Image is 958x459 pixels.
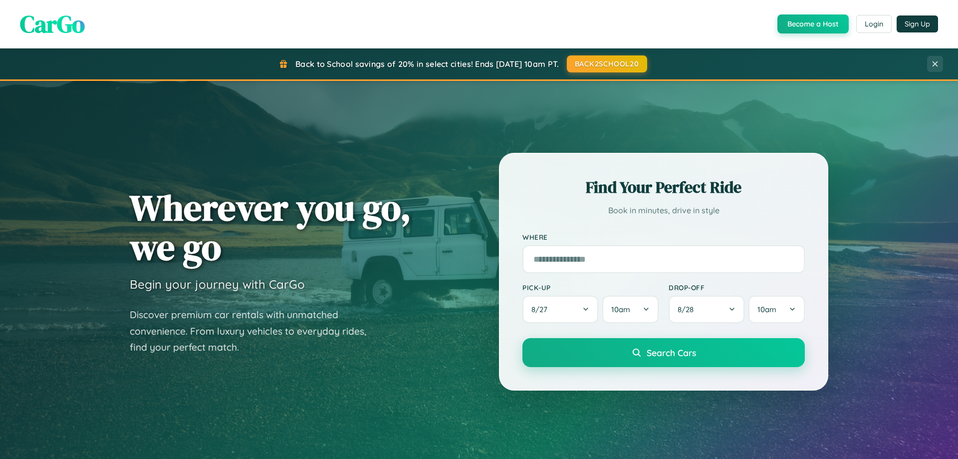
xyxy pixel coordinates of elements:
span: 8 / 28 [678,305,699,314]
label: Pick-up [522,283,659,292]
span: 10am [757,305,776,314]
span: CarGo [20,7,85,40]
h2: Find Your Perfect Ride [522,176,805,198]
button: Search Cars [522,338,805,367]
p: Book in minutes, drive in style [522,203,805,218]
label: Where [522,233,805,241]
button: Become a Host [777,14,849,33]
button: 10am [748,296,805,323]
button: 10am [602,296,659,323]
span: Search Cars [647,347,696,358]
span: 10am [611,305,630,314]
span: Back to School savings of 20% in select cities! Ends [DATE] 10am PT. [295,59,559,69]
h1: Wherever you go, we go [130,188,411,267]
button: Login [856,15,892,33]
button: 8/28 [669,296,744,323]
span: 8 / 27 [531,305,552,314]
button: Sign Up [897,15,938,32]
label: Drop-off [669,283,805,292]
button: BACK2SCHOOL20 [567,55,647,72]
button: 8/27 [522,296,598,323]
h3: Begin your journey with CarGo [130,277,305,292]
p: Discover premium car rentals with unmatched convenience. From luxury vehicles to everyday rides, ... [130,307,379,356]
